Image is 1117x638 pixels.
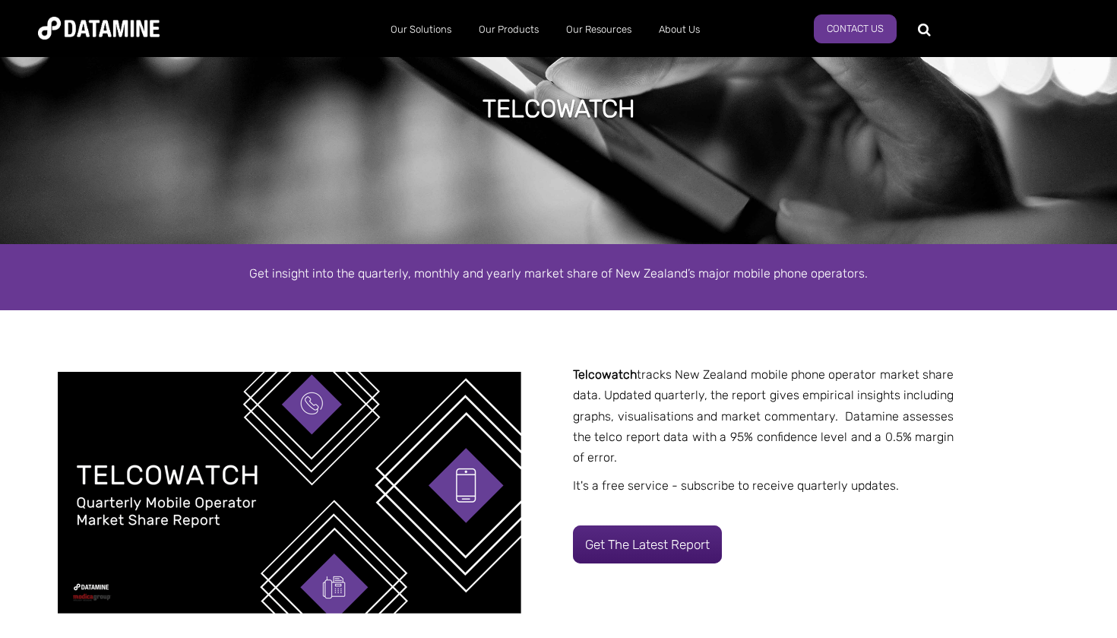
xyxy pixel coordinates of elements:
a: About Us [645,10,714,49]
p: Get insight into the quarterly, monthly and yearly market share of New Zealand’s major mobile pho... [125,263,992,284]
a: Our Solutions [377,10,465,49]
span: It's a free service - subscribe to receive quarterly updates. [573,478,899,493]
strong: Telcowatch [573,367,637,382]
span: tracks New Zealand mobile phone operator market share data. Updated quarterly, the report gives e... [573,367,954,465]
a: Our Products [465,10,552,49]
a: Contact us [814,14,897,43]
a: Get the latest report [573,525,722,563]
img: Copy of Telcowatch Report Template (2) [58,372,521,614]
img: Datamine [38,17,160,40]
a: Our Resources [552,10,645,49]
h1: TELCOWATCH [483,92,635,125]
